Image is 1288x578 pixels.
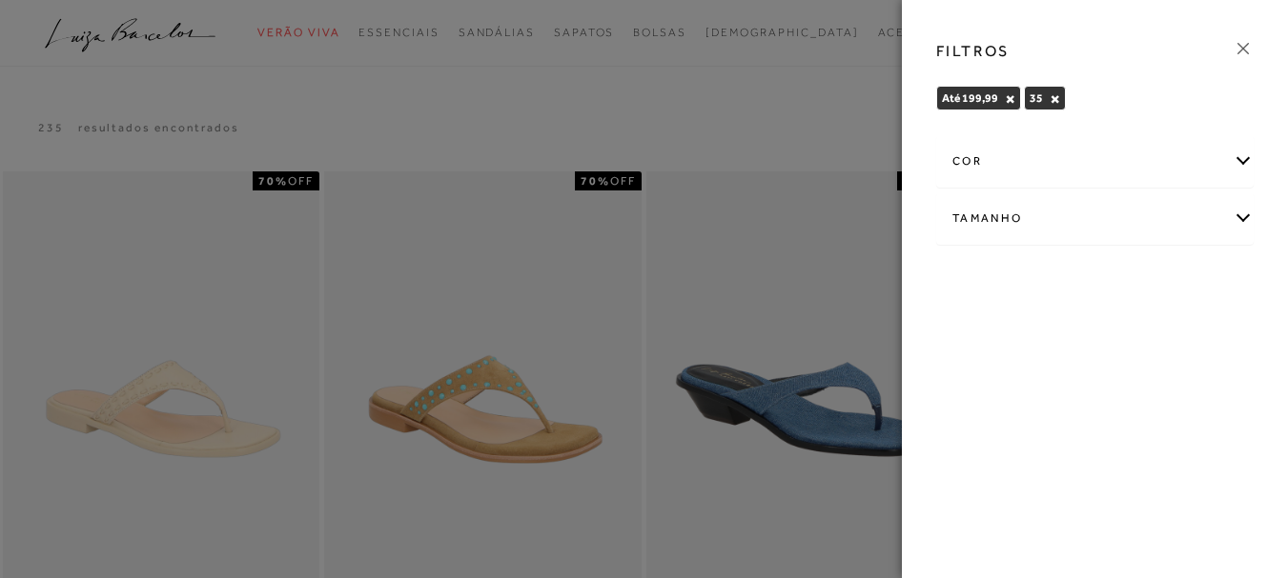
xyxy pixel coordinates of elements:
button: 35 Close [1050,92,1060,106]
div: cor [937,136,1253,187]
span: 35 [1030,91,1043,105]
h3: FILTROS [936,40,1010,62]
span: Até 199,99 [942,91,998,105]
div: Tamanho [937,193,1253,244]
button: Até 199,99 Close [1005,92,1015,106]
